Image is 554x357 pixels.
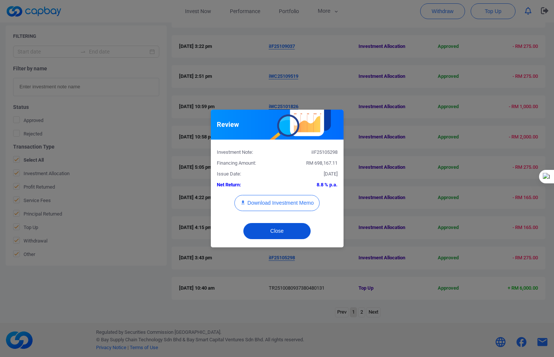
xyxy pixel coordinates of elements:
div: iIF25105298 [277,149,343,156]
div: 8.8 % p.a. [277,181,343,189]
div: Investment Note: [211,149,277,156]
span: RM 698,167.11 [306,160,338,166]
div: Financing Amount: [211,159,277,167]
button: Close [243,223,311,239]
div: Issue Date: [211,170,277,178]
h5: Review [217,120,239,129]
div: [DATE] [277,170,343,178]
div: Net Return: [211,181,277,189]
button: Download Investment Memo [234,195,320,211]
